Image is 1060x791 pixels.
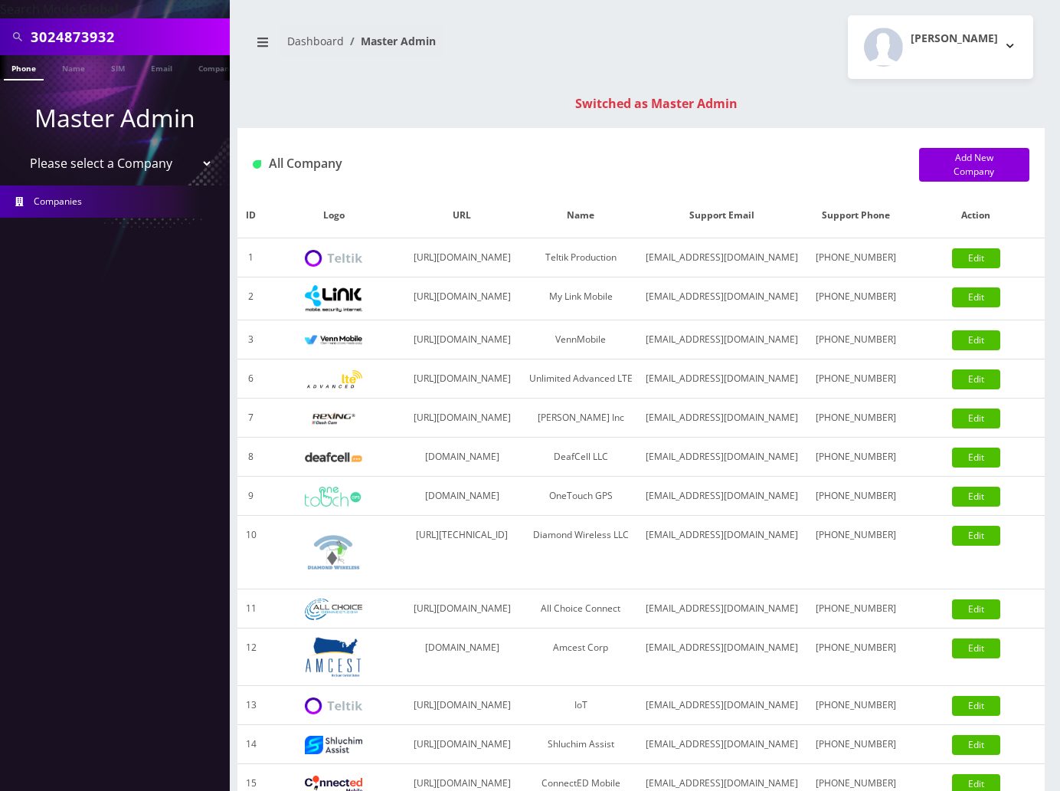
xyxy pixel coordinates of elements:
img: DeafCell LLC [305,452,362,462]
td: [EMAIL_ADDRESS][DOMAIN_NAME] [640,725,804,764]
a: SIM [103,55,132,79]
a: Edit [952,526,1000,546]
img: Diamond Wireless LLC [305,524,362,581]
img: My Link Mobile [305,285,362,312]
td: VennMobile [522,320,639,359]
td: 6 [237,359,265,399]
td: [EMAIL_ADDRESS][DOMAIN_NAME] [640,277,804,320]
td: Amcest Corp [522,629,639,686]
button: [PERSON_NAME] [848,15,1033,79]
a: Edit [952,409,1000,428]
img: Rexing Inc [305,412,362,426]
td: Shluchim Assist [522,725,639,764]
td: 10 [237,516,265,589]
a: Phone [4,55,44,80]
a: Company [191,55,242,79]
td: [EMAIL_ADDRESS][DOMAIN_NAME] [640,589,804,629]
td: [EMAIL_ADDRESS][DOMAIN_NAME] [640,629,804,686]
th: ID [237,193,265,238]
td: [DOMAIN_NAME] [402,477,522,516]
td: [EMAIL_ADDRESS][DOMAIN_NAME] [640,399,804,438]
input: Search All Companies [31,22,226,51]
img: Amcest Corp [305,636,362,678]
td: [PHONE_NUMBER] [804,399,908,438]
td: [EMAIL_ADDRESS][DOMAIN_NAME] [640,438,804,477]
img: Teltik Production [305,250,362,267]
td: [EMAIL_ADDRESS][DOMAIN_NAME] [640,238,804,277]
td: 14 [237,725,265,764]
img: All Company [253,160,261,169]
h1: All Company [253,156,896,171]
th: Name [522,193,639,238]
td: 13 [237,686,265,725]
a: Edit [952,487,1000,507]
td: [PHONE_NUMBER] [804,725,908,764]
td: [URL][TECHNICAL_ID] [402,516,522,589]
a: Edit [952,638,1000,658]
td: 9 [237,477,265,516]
a: Dashboard [287,34,344,48]
td: [URL][DOMAIN_NAME] [402,238,522,277]
th: Support Phone [804,193,908,238]
a: Edit [952,448,1000,468]
img: IoT [305,697,362,715]
td: [EMAIL_ADDRESS][DOMAIN_NAME] [640,516,804,589]
a: Edit [952,599,1000,619]
a: Name [54,55,93,79]
img: VennMobile [305,335,362,346]
a: Add New Company [919,148,1029,182]
img: Unlimited Advanced LTE [305,370,362,389]
td: [EMAIL_ADDRESS][DOMAIN_NAME] [640,359,804,399]
span: Companies [34,195,82,208]
td: [PHONE_NUMBER] [804,238,908,277]
td: [URL][DOMAIN_NAME] [402,686,522,725]
td: [DOMAIN_NAME] [402,629,522,686]
li: Master Admin [344,33,436,49]
td: IoT [522,686,639,725]
td: [PHONE_NUMBER] [804,589,908,629]
td: [EMAIL_ADDRESS][DOMAIN_NAME] [640,320,804,359]
td: [URL][DOMAIN_NAME] [402,320,522,359]
img: OneTouch GPS [305,487,362,507]
td: All Choice Connect [522,589,639,629]
td: [PHONE_NUMBER] [804,516,908,589]
td: [EMAIL_ADDRESS][DOMAIN_NAME] [640,686,804,725]
td: 12 [237,629,265,686]
td: [EMAIL_ADDRESS][DOMAIN_NAME] [640,477,804,516]
nav: breadcrumb [249,25,630,69]
div: Switched as Master Admin [253,94,1060,113]
td: 2 [237,277,265,320]
td: [URL][DOMAIN_NAME] [402,725,522,764]
td: 8 [237,438,265,477]
img: Shluchim Assist [305,736,362,753]
strong: Global [79,1,119,18]
td: [URL][DOMAIN_NAME] [402,589,522,629]
a: Email [143,55,180,79]
td: [PERSON_NAME] Inc [522,399,639,438]
a: Edit [952,369,1000,389]
a: Edit [952,248,1000,268]
a: Edit [952,735,1000,755]
th: Logo [265,193,402,238]
td: My Link Mobile [522,277,639,320]
td: Diamond Wireless LLC [522,516,639,589]
td: [PHONE_NUMBER] [804,320,908,359]
td: [PHONE_NUMBER] [804,629,908,686]
td: [PHONE_NUMBER] [804,438,908,477]
td: [DOMAIN_NAME] [402,438,522,477]
td: DeafCell LLC [522,438,639,477]
th: Action [908,193,1045,238]
td: OneTouch GPS [522,477,639,516]
th: URL [402,193,522,238]
td: [PHONE_NUMBER] [804,359,908,399]
td: [URL][DOMAIN_NAME] [402,277,522,320]
a: Edit [952,330,1000,350]
h2: [PERSON_NAME] [911,32,998,45]
th: Support Email [640,193,804,238]
td: 7 [237,399,265,438]
td: Teltik Production [522,238,639,277]
td: [PHONE_NUMBER] [804,477,908,516]
img: All Choice Connect [305,599,362,619]
td: [URL][DOMAIN_NAME] [402,359,522,399]
td: Unlimited Advanced LTE [522,359,639,399]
